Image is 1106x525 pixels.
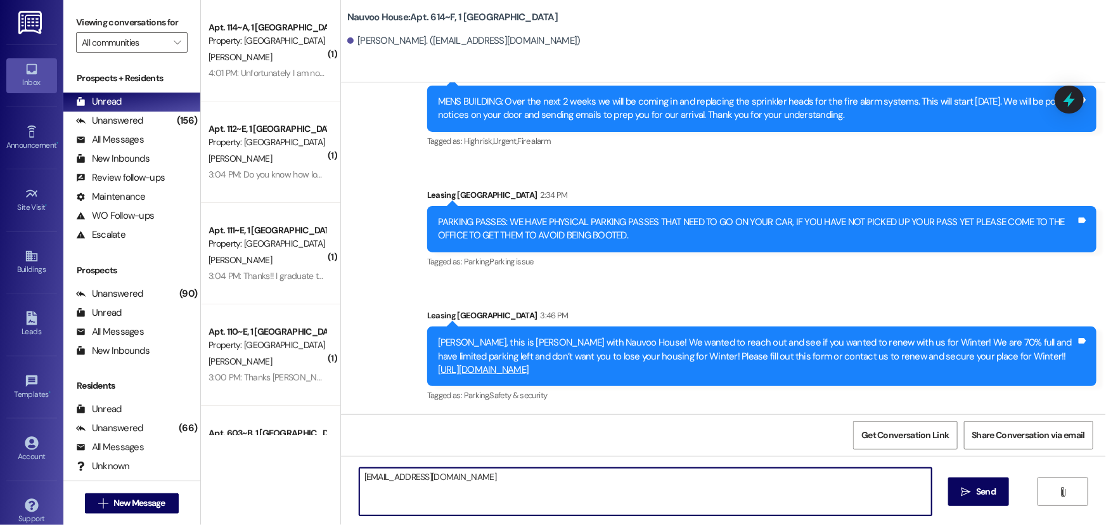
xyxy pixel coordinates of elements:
[853,421,957,450] button: Get Conversation Link
[438,216,1076,243] div: PARKING PASSES: WE HAVE PHYSICAL PARKING PASSES THAT NEED TO GO ON YOUR CAR, IF YOU HAVE NOT PICK...
[76,13,188,32] label: Viewing conversations for
[76,190,146,204] div: Maintenance
[113,496,165,510] span: New Message
[464,136,494,146] span: High risk ,
[359,468,932,515] textarea: [EMAIL_ADDRESS][DOMAIN_NAME]
[76,403,122,416] div: Unread
[76,228,125,242] div: Escalate
[82,32,167,53] input: All communities
[427,386,1096,405] div: Tagged as:
[76,95,122,108] div: Unread
[427,309,1096,327] div: Leasing [GEOGRAPHIC_DATA]
[964,421,1093,450] button: Share Conversation via email
[6,58,57,93] a: Inbox
[76,171,165,185] div: Review follow-ups
[209,254,272,266] span: [PERSON_NAME]
[76,460,130,473] div: Unknown
[209,224,326,237] div: Apt. 111~E, 1 [GEOGRAPHIC_DATA]
[174,111,200,131] div: (156)
[972,429,1085,442] span: Share Conversation via email
[6,308,57,342] a: Leads
[56,139,58,148] span: •
[209,169,710,180] div: 3:04 PM: Do you know how long I'll have before it'll fill up? I'm currently struggling financiall...
[76,133,144,146] div: All Messages
[63,379,200,392] div: Residents
[176,418,200,438] div: (66)
[427,252,1096,271] div: Tagged as:
[438,363,529,376] a: [URL][DOMAIN_NAME]
[76,152,150,165] div: New Inbounds
[176,284,200,304] div: (90)
[209,325,326,339] div: Apt. 110~E, 1 [GEOGRAPHIC_DATA]
[961,487,971,497] i: 
[537,188,568,202] div: 2:34 PM
[76,325,144,339] div: All Messages
[490,256,534,267] span: Parking issue
[76,209,154,223] div: WO Follow-ups
[427,188,1096,206] div: Leasing [GEOGRAPHIC_DATA]
[427,132,1096,150] div: Tagged as:
[438,336,1076,377] div: [PERSON_NAME], this is [PERSON_NAME] with Nauvoo House! We wanted to reach out and see if you wan...
[46,201,48,210] span: •
[490,390,548,401] span: Safety & security
[209,356,272,367] span: [PERSON_NAME]
[518,136,551,146] span: Fire alarm
[63,72,200,85] div: Prospects + Residents
[209,67,667,79] div: 4:01 PM: Unfortunately I am not going to renew. I am submitting my mission papers, and I don't pl...
[18,11,44,34] img: ResiDesk Logo
[76,344,150,358] div: New Inbounds
[174,37,181,48] i: 
[347,34,581,48] div: [PERSON_NAME]. ([EMAIL_ADDRESS][DOMAIN_NAME])
[209,339,326,352] div: Property: [GEOGRAPHIC_DATA]
[209,237,326,250] div: Property: [GEOGRAPHIC_DATA]
[1058,487,1068,497] i: 
[76,422,143,435] div: Unanswered
[6,245,57,280] a: Buildings
[493,136,517,146] span: Urgent ,
[209,51,272,63] span: [PERSON_NAME]
[537,309,569,322] div: 3:46 PM
[209,21,326,34] div: Apt. 114~A, 1 [GEOGRAPHIC_DATA]
[347,11,558,24] b: Nauvoo House: Apt. 614~F, 1 [GEOGRAPHIC_DATA]
[209,122,326,136] div: Apt. 112~E, 1 [GEOGRAPHIC_DATA]
[976,485,996,498] span: Send
[209,34,326,48] div: Property: [GEOGRAPHIC_DATA]
[63,264,200,277] div: Prospects
[76,287,143,301] div: Unanswered
[6,370,57,405] a: Templates •
[464,390,490,401] span: Parking ,
[861,429,949,442] span: Get Conversation Link
[49,388,51,397] span: •
[76,114,143,127] div: Unanswered
[948,477,1010,506] button: Send
[6,183,57,217] a: Site Visit •
[209,427,326,440] div: Apt. 603~B, 1 [GEOGRAPHIC_DATA]
[6,432,57,467] a: Account
[76,306,122,320] div: Unread
[209,153,272,164] span: [PERSON_NAME]
[85,493,179,514] button: New Message
[464,256,490,267] span: Parking ,
[76,441,144,454] div: All Messages
[98,498,108,509] i: 
[209,372,406,383] div: 3:00 PM: Thanks [PERSON_NAME] just did the survey
[438,95,1076,122] div: MENS BUILDING: Over the next 2 weeks we will be coming in and replacing the sprinkler heads for t...
[209,136,326,149] div: Property: [GEOGRAPHIC_DATA]
[209,270,442,282] div: 3:04 PM: Thanks!! I graduate this semester or else I 100% would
